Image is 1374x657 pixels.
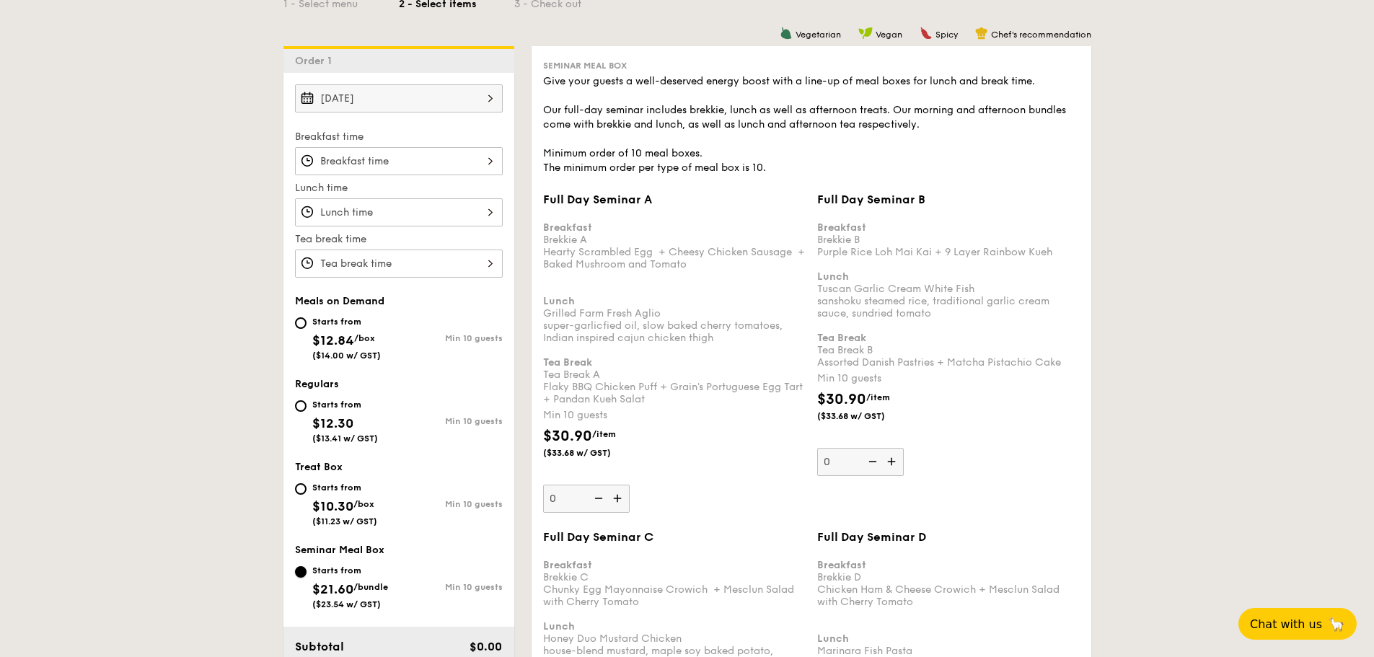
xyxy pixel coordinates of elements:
[295,84,503,113] input: Event date
[1328,616,1345,632] span: 🦙
[817,530,926,544] span: Full Day Seminar D
[295,400,307,412] input: Starts from$12.30($13.41 w/ GST)Min 10 guests
[543,193,652,206] span: Full Day Seminar A
[543,428,592,445] span: $30.90
[991,30,1091,40] span: Chef's recommendation
[295,232,503,247] label: Tea break time
[817,270,849,283] b: Lunch
[312,415,353,431] span: $12.30
[399,333,503,343] div: Min 10 guests
[876,30,902,40] span: Vegan
[312,399,378,410] div: Starts from
[312,599,381,609] span: ($23.54 w/ GST)
[817,371,1080,386] div: Min 10 guests
[312,433,378,444] span: ($13.41 w/ GST)
[354,333,375,343] span: /box
[295,566,307,578] input: Starts from$21.60/bundle($23.54 w/ GST)Min 10 guests
[817,391,866,408] span: $30.90
[1250,617,1322,631] span: Chat with us
[312,316,381,327] div: Starts from
[295,198,503,226] input: Lunch time
[470,640,502,653] span: $0.00
[780,27,793,40] img: icon-vegetarian.fe4039eb.svg
[543,295,575,307] b: Lunch
[543,620,575,632] b: Lunch
[817,410,915,422] span: ($33.68 w/ GST)
[543,485,630,513] input: Full Day Seminar ABreakfastBrekkie AHearty Scrambled Egg + Cheesy Chicken Sausage + Baked Mushroo...
[312,332,354,348] span: $12.84
[882,448,904,475] img: icon-add.58712e84.svg
[295,250,503,278] input: Tea break time
[817,448,904,476] input: Full Day Seminar BBreakfastBrekkie BPurple Rice Loh Mai Kai + 9 Layer Rainbow KuehLunchTuscan Gar...
[860,448,882,475] img: icon-reduce.1d2dbef1.svg
[817,209,1080,369] div: Brekkie B Purple Rice Loh Mai Kai + 9 Layer Rainbow Kueh Tuscan Garlic Cream White Fish sanshoku ...
[295,147,503,175] input: Breakfast time
[817,221,866,234] b: Breakfast
[312,498,353,514] span: $10.30
[608,485,630,512] img: icon-add.58712e84.svg
[312,350,381,361] span: ($14.00 w/ GST)
[543,408,806,423] div: Min 10 guests
[858,27,873,40] img: icon-vegan.f8ff3823.svg
[796,30,841,40] span: Vegetarian
[295,461,343,473] span: Treat Box
[592,429,616,439] span: /item
[295,130,503,144] label: Breakfast time
[353,499,374,509] span: /box
[543,559,592,571] b: Breakfast
[312,581,353,597] span: $21.60
[295,483,307,495] input: Starts from$10.30/box($11.23 w/ GST)Min 10 guests
[935,30,958,40] span: Spicy
[920,27,933,40] img: icon-spicy.37a8142b.svg
[312,565,388,576] div: Starts from
[295,295,384,307] span: Meals on Demand
[543,74,1080,175] div: Give your guests a well-deserved energy boost with a line-up of meal boxes for lunch and break ti...
[295,640,344,653] span: Subtotal
[866,392,890,402] span: /item
[295,55,338,67] span: Order 1
[817,332,866,344] b: Tea Break
[295,181,503,195] label: Lunch time
[543,447,641,459] span: ($33.68 w/ GST)
[1238,608,1357,640] button: Chat with us🦙
[586,485,608,512] img: icon-reduce.1d2dbef1.svg
[543,356,592,369] b: Tea Break
[312,516,377,526] span: ($11.23 w/ GST)
[353,582,388,592] span: /bundle
[399,499,503,509] div: Min 10 guests
[543,209,806,405] div: Brekkie A Hearty Scrambled Egg + Cheesy Chicken Sausage + Baked Mushroom and Tomato Grilled Farm ...
[543,530,653,544] span: Full Day Seminar C
[295,544,384,556] span: Seminar Meal Box
[817,559,866,571] b: Breakfast
[817,193,925,206] span: Full Day Seminar B
[312,482,377,493] div: Starts from
[399,582,503,592] div: Min 10 guests
[295,317,307,329] input: Starts from$12.84/box($14.00 w/ GST)Min 10 guests
[975,27,988,40] img: icon-chef-hat.a58ddaea.svg
[399,416,503,426] div: Min 10 guests
[543,221,592,234] b: Breakfast
[295,378,339,390] span: Regulars
[817,632,849,645] b: Lunch
[543,61,627,71] span: Seminar Meal Box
